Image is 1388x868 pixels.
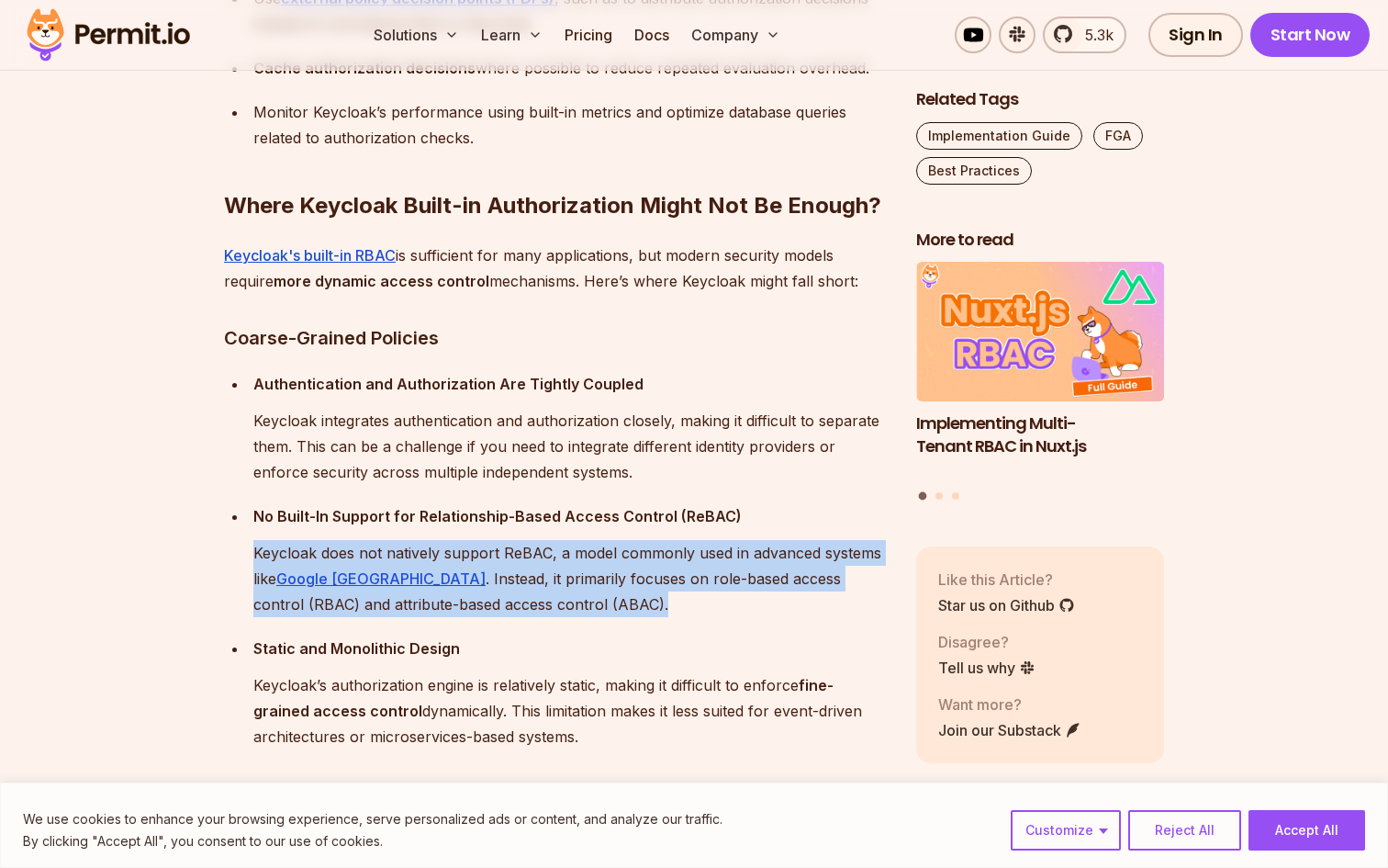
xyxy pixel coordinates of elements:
img: Implementing Multi-Tenant RBAC in Nuxt.js [916,263,1164,402]
a: Implementation Guide [916,122,1082,150]
button: Go to slide 2 [935,492,943,500]
button: Company [684,17,788,53]
h2: More to read [916,229,1164,252]
p: Want more? [938,693,1081,716]
p: Disagree? [938,631,1035,653]
strong: No Built-In Support for Relationship-Based Access Control (ReBAC) [253,507,742,525]
a: Google [GEOGRAPHIC_DATA] [276,569,486,588]
p: Keycloak’s authorization engine is relatively static, making it difficult to enforce dynamically.... [253,672,887,750]
a: Star us on Github [938,594,1075,616]
button: Customize [1011,810,1121,851]
a: Sign In [1148,13,1243,57]
p: We use cookies to enhance your browsing experience, serve personalized ads or content, and analyz... [23,808,722,830]
p: By clicking "Accept All", you consent to our use of cookies. [23,830,722,852]
button: Learn [474,17,550,53]
a: Best Practices [916,157,1032,185]
a: Pricing [557,17,620,53]
button: Reject All [1128,810,1241,851]
p: Keycloak does not natively support ReBAC, a model commonly used in advanced systems like . Instea... [253,540,887,617]
a: Docs [627,17,677,53]
h3: Coarse-Grained Policies [224,323,887,353]
a: 5.3k [1043,17,1126,53]
a: FGA [1093,122,1143,150]
h3: Complexity in Policy Management [224,779,887,808]
p: Like this Article? [938,569,1075,591]
h2: Related Tags [916,88,1164,111]
span: 5.3k [1074,24,1114,46]
img: Permit logo [18,4,198,66]
h3: Implementing Multi-Tenant RBAC in Nuxt.js [916,412,1164,458]
a: Keycloak's built-in RBAC [224,246,396,265]
div: Monitor Keycloak’s performance using built-in metrics and optimize database queries related to au... [253,99,887,151]
li: 1 of 3 [916,263,1164,481]
strong: Authentication and Authorization Are Tightly Coupled [253,375,644,393]
strong: more dynamic access control [274,272,489,290]
button: Go to slide 3 [952,492,959,500]
div: Posts [916,263,1164,503]
a: Join our Substack [938,719,1081,741]
a: Tell us why [938,657,1035,679]
p: Keycloak integrates authentication and authorization closely, making it difficult to separate the... [253,408,887,485]
strong: Static and Monolithic Design [253,639,460,658]
p: is sufficient for many applications, but modern security models require mechanisms. Here’s where ... [224,242,887,294]
button: Solutions [366,17,466,53]
button: Accept All [1248,810,1365,851]
a: Start Now [1250,13,1371,57]
button: Go to slide 1 [919,492,927,501]
h2: Where Keycloak Built-in Authorization Might Not Be Enough? [224,118,887,220]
